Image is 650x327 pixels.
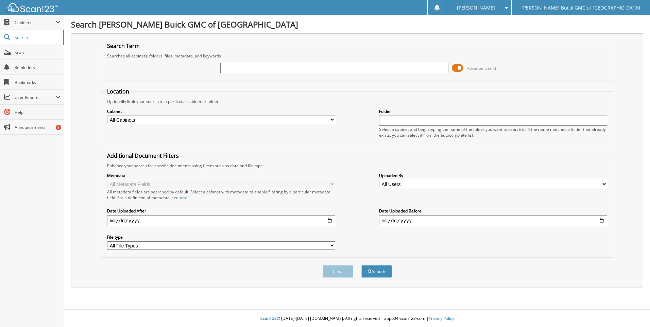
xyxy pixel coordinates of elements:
img: scan123-logo-white.svg [7,3,58,12]
button: Clear [323,265,353,278]
legend: Search Term [104,42,143,50]
span: Help [15,109,61,115]
label: File type [107,234,335,240]
span: [PERSON_NAME] [457,6,495,10]
div: All metadata fields are searched by default. Select a cabinet with metadata to enable filtering b... [107,189,335,201]
div: Searches all cabinets, folders, files, metadata, and keywords [104,53,611,59]
div: 1 [56,125,61,130]
div: Optionally limit your search to a particular cabinet or folder [104,99,611,104]
span: User Reports [15,94,56,100]
label: Cabinet [107,108,335,114]
legend: Location [104,88,133,95]
input: end [379,215,607,226]
span: Cabinets [15,20,56,25]
button: Search [361,265,392,278]
div: Enhance your search for specific documents using filters such as date and file type. [104,163,611,169]
span: Search [15,35,59,40]
span: Scan [15,50,61,55]
span: Advanced Search [467,66,497,71]
input: start [107,215,335,226]
label: Date Uploaded Before [379,208,607,214]
a: here [178,195,187,201]
a: Privacy Policy [429,315,454,321]
span: Reminders [15,65,61,70]
span: Announcements [15,124,61,130]
label: Uploaded By [379,173,607,178]
div: Select a cabinet and begin typing the name of the folder you want to search in. If the name match... [379,126,607,138]
span: [PERSON_NAME] Buick GMC of [GEOGRAPHIC_DATA] [521,6,640,10]
label: Metadata [107,173,335,178]
div: © [DATE]-[DATE] [DOMAIN_NAME]. All rights reserved | appb04-scan123-com | [64,310,650,327]
label: Folder [379,108,607,114]
span: Scan123 [260,315,277,321]
legend: Additional Document Filters [104,152,182,159]
label: Date Uploaded After [107,208,335,214]
h1: Search [PERSON_NAME] Buick GMC of [GEOGRAPHIC_DATA] [71,19,643,30]
span: Bookmarks [15,80,61,85]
